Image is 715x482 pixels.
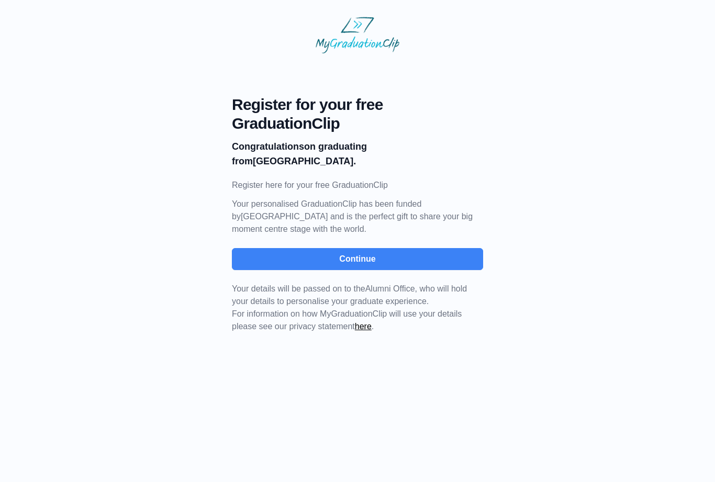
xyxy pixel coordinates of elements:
[232,95,483,114] span: Register for your free
[232,284,467,306] span: Your details will be passed on to the , who will hold your details to personalise your graduate e...
[365,284,415,293] span: Alumni Office
[232,141,304,152] b: Congratulations
[232,284,467,331] span: For information on how MyGraduationClip will use your details please see our privacy statement .
[232,179,483,192] p: Register here for your free GraduationClip
[232,139,483,169] p: on graduating from [GEOGRAPHIC_DATA].
[232,114,483,133] span: GraduationClip
[232,198,483,236] p: Your personalised GraduationClip has been funded by [GEOGRAPHIC_DATA] and is the perfect gift to ...
[232,248,483,270] button: Continue
[355,322,372,331] a: here
[316,17,399,53] img: MyGraduationClip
